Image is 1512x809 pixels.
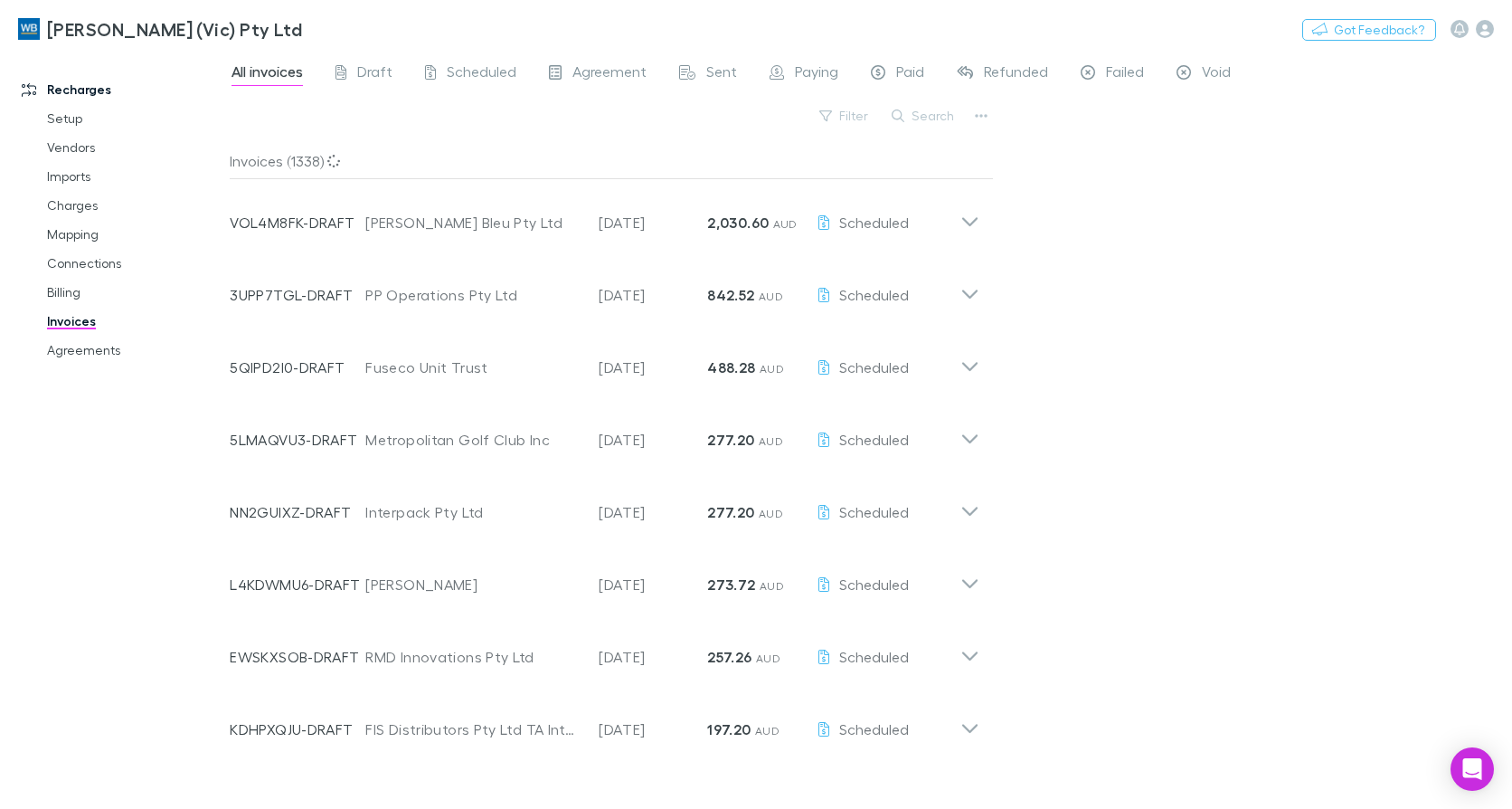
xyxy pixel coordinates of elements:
div: Interpack Pty Ltd [365,501,581,523]
strong: 842.52 [707,286,754,304]
p: [DATE] [599,646,707,668]
span: AUD [773,217,798,231]
p: [DATE] [599,719,707,740]
p: NN2GUIXZ-DRAFT [230,501,365,523]
div: Fuseco Unit Trust [365,357,581,378]
div: KDHPXQJU-DRAFTFIS Distributors Pty Ltd TA IntaFloors [GEOGRAPHIC_DATA] ([GEOGRAPHIC_DATA])[DATE]1... [215,686,994,758]
span: All invoices [232,62,303,86]
span: Scheduled [839,648,909,665]
p: KDHPXQJU-DRAFT [230,719,365,740]
div: RMD Innovations Pty Ltd [365,646,581,668]
p: [DATE] [599,501,707,523]
button: Got Feedback? [1302,19,1436,41]
span: AUD [759,507,783,520]
a: Invoices [29,307,240,336]
span: AUD [759,434,783,448]
p: [DATE] [599,429,707,451]
span: Scheduled [839,431,909,448]
span: Scheduled [839,214,909,231]
strong: 197.20 [707,720,751,738]
button: Search [883,105,965,127]
span: Paying [795,62,838,86]
div: FIS Distributors Pty Ltd TA IntaFloors [GEOGRAPHIC_DATA] ([GEOGRAPHIC_DATA]) [365,719,581,740]
p: EWSKXSOB-DRAFT [230,646,365,668]
p: [DATE] [599,284,707,306]
strong: 257.26 [707,648,751,666]
a: Vendors [29,133,240,162]
a: Recharges [4,75,240,104]
a: Imports [29,162,240,191]
a: Setup [29,104,240,133]
a: Mapping [29,220,240,249]
span: Scheduled [839,576,909,593]
span: AUD [755,724,780,738]
span: Scheduled [447,62,516,86]
div: EWSKXSOB-DRAFTRMD Innovations Pty Ltd[DATE]257.26 AUDScheduled [215,614,994,686]
p: [DATE] [599,574,707,595]
span: Scheduled [839,503,909,520]
p: 5QIPD2I0-DRAFT [230,357,365,378]
span: Refunded [984,62,1048,86]
button: Filter [810,105,879,127]
strong: 277.20 [707,431,754,449]
p: 5LMAQVU3-DRAFT [230,429,365,451]
span: AUD [759,290,783,303]
span: Scheduled [839,358,909,376]
span: AUD [760,579,784,593]
a: [PERSON_NAME] (Vic) Pty Ltd [7,7,313,51]
span: Void [1202,62,1231,86]
a: Agreements [29,336,240,365]
p: VOL4M8FK-DRAFT [230,212,365,233]
img: William Buck (Vic) Pty Ltd's Logo [18,18,40,40]
strong: 277.20 [707,503,754,521]
p: [DATE] [599,357,707,378]
a: Charges [29,191,240,220]
div: 5QIPD2I0-DRAFTFuseco Unit Trust[DATE]488.28 AUDScheduled [215,324,994,396]
span: Scheduled [839,286,909,303]
div: PP Operations Pty Ltd [365,284,581,306]
div: Metropolitan Golf Club Inc [365,429,581,451]
strong: 2,030.60 [707,214,769,232]
p: 3UPP7TGL-DRAFT [230,284,365,306]
span: Draft [357,62,392,86]
div: [PERSON_NAME] [365,574,581,595]
p: L4KDWMU6-DRAFT [230,574,365,595]
span: Scheduled [839,720,909,738]
strong: 488.28 [707,358,755,376]
div: Open Intercom Messenger [1451,747,1494,791]
div: 5LMAQVU3-DRAFTMetropolitan Golf Club Inc[DATE]277.20 AUDScheduled [215,396,994,469]
div: L4KDWMU6-DRAFT[PERSON_NAME][DATE]273.72 AUDScheduled [215,541,994,614]
a: Billing [29,278,240,307]
p: [DATE] [599,212,707,233]
span: AUD [760,362,784,376]
span: Agreement [572,62,647,86]
strong: 273.72 [707,576,755,594]
span: AUD [756,652,780,665]
a: Connections [29,249,240,278]
span: Failed [1106,62,1144,86]
div: 3UPP7TGL-DRAFTPP Operations Pty Ltd[DATE]842.52 AUDScheduled [215,252,994,324]
h3: [PERSON_NAME] (Vic) Pty Ltd [47,18,302,40]
div: NN2GUIXZ-DRAFTInterpack Pty Ltd[DATE]277.20 AUDScheduled [215,469,994,541]
div: VOL4M8FK-DRAFT[PERSON_NAME] Bleu Pty Ltd[DATE]2,030.60 AUDScheduled [215,179,994,252]
div: [PERSON_NAME] Bleu Pty Ltd [365,212,581,233]
span: Sent [706,62,737,86]
span: Paid [896,62,924,86]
